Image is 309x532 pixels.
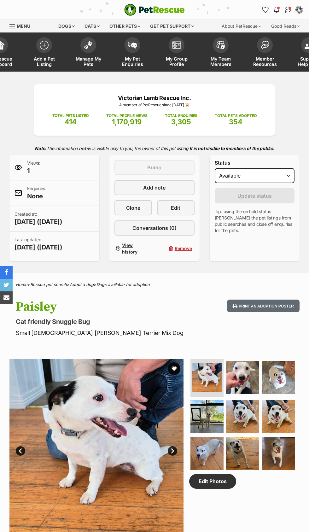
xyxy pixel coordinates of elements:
[122,242,149,255] span: View history
[52,113,89,119] p: TOTAL PETS LISTED
[27,160,40,175] p: Views:
[126,204,140,212] span: Clone
[80,20,104,32] div: Cats
[207,56,235,67] span: My Team Members
[44,94,265,102] p: Victorian Lamb Rescue Inc.
[260,5,304,15] ul: Account quick links
[16,300,190,314] h1: Paisley
[274,7,279,13] img: notifications-46538b983faf8c2785f20acdc204bb7945ddae34d4c08c2a6579f10ce5e182be.svg
[70,282,94,287] a: Adopt a dog
[65,118,77,126] span: 414
[54,20,79,32] div: Dogs
[30,282,67,287] a: Rescue pet search
[262,361,295,394] img: Photo of Paisley
[175,245,192,252] span: Remove
[199,34,243,72] a: My Team Members
[30,56,58,67] span: Add a Pet Listing
[189,146,274,151] strong: It is not visible to members of the public.
[189,474,236,488] a: Edit Photos
[44,102,265,108] p: A member of PetRescue since [DATE] 🎉
[172,41,181,49] img: group-profile-icon-3fa3cf56718a62981997c0bc7e787c4b2cf8bcc04b72c1350f741eb67cf2f40e.svg
[84,41,93,49] img: manage-my-pets-icon-02211641906a0b7f246fdf0571729dbe1e7629f14944591b6c1af311fb30b64b.svg
[243,34,287,72] a: Member Resources
[16,446,25,456] a: Prev
[296,7,302,13] img: Victorian Lamb Rescue profile pic
[260,41,269,49] img: member-resources-icon-8e73f808a243e03378d46382f2149f9095a855e16c252ad45f914b54edf8863c.svg
[15,217,62,226] span: [DATE] ([DATE])
[66,34,110,72] a: Manage My Pets
[226,437,259,470] img: Photo of Paisley
[165,113,197,119] p: TOTAL ENQUIRIES
[251,56,279,67] span: Member Resources
[227,300,300,313] button: Print an adoption poster
[114,220,194,236] a: Conversations (0)
[157,200,195,215] a: Edit
[27,185,46,201] p: Enquiries:
[35,146,46,151] strong: Note:
[190,437,224,470] img: Photo of Paisley
[17,23,30,29] span: Menu
[74,56,102,67] span: Manage My Pets
[114,160,194,175] button: Bump
[146,20,198,32] div: Get pet support
[15,237,62,252] p: Last updated:
[237,192,272,200] span: Update status
[27,192,46,201] span: None
[105,20,145,32] div: Other pets
[124,4,185,16] a: PetRescue
[114,180,194,195] a: Add note
[168,446,177,456] a: Next
[147,164,161,171] span: Bump
[171,204,180,212] span: Edit
[215,113,257,119] p: TOTAL PETS ADOPTED
[40,41,49,50] img: add-pet-listing-icon-0afa8454b4691262ce3f59096e99ab1cd57d4a30225e0717b998d2c9b9846f56.svg
[262,400,295,433] img: Photo of Paisley
[114,241,152,256] a: View history
[171,118,191,126] span: 3,305
[294,5,304,15] button: My account
[267,20,304,32] div: Good Reads
[16,329,190,337] p: Small [DEMOGRAPHIC_DATA] [PERSON_NAME] Terrier Mix Dog
[9,142,300,155] p: The information below is visible only to you, the owner of this pet listing.
[260,5,270,15] a: Favourites
[96,282,150,287] a: Dogs available for adoption
[132,224,177,232] span: Conversations (0)
[226,361,259,394] img: Photo of Paisley
[143,184,166,191] span: Add note
[217,20,265,32] div: About PetRescue
[118,56,147,67] span: My Pet Enquiries
[16,282,27,287] a: Home
[27,166,40,175] span: 1
[9,20,35,31] a: Menu
[168,362,180,375] button: favourite
[215,160,294,166] label: Status
[124,4,185,16] img: logo-e224e6f780fb5917bec1dbf3a21bbac754714ae5b6737aabdf751b685950b380.svg
[226,400,259,433] img: Photo of Paisley
[16,317,190,326] p: Cat friendly Snuggle Bug
[271,5,282,15] button: Notifications
[216,41,225,49] img: team-members-icon-5396bd8760b3fe7c0b43da4ab00e1e3bb1a5d9ba89233759b79545d2d3fc5d0d.svg
[157,241,195,256] button: Remove
[215,188,294,203] button: Update status
[285,7,291,13] img: chat-41dd97257d64d25036548639549fe6c8038ab92f7586957e7f3b1b290dea8141.svg
[112,118,142,126] span: 1,170,919
[15,211,62,226] p: Created at:
[262,437,295,470] img: Photo of Paisley
[106,113,148,119] p: TOTAL PROFILE VIEWS
[15,243,62,252] span: [DATE] ([DATE])
[192,363,222,393] img: Photo of Paisley
[110,34,154,72] a: My Pet Enquiries
[128,42,137,49] img: pet-enquiries-icon-7e3ad2cf08bfb03b45e93fb7055b45f3efa6380592205ae92323e6603595dc1f.svg
[154,34,199,72] a: My Group Profile
[215,208,294,234] p: Tip: using the on hold status [PERSON_NAME] the pet listings from public searches and close off e...
[22,34,66,72] a: Add a Pet Listing
[162,56,191,67] span: My Group Profile
[283,5,293,15] a: Conversations
[229,118,242,126] span: 354
[114,200,152,215] a: Clone
[190,400,224,433] img: Photo of Paisley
